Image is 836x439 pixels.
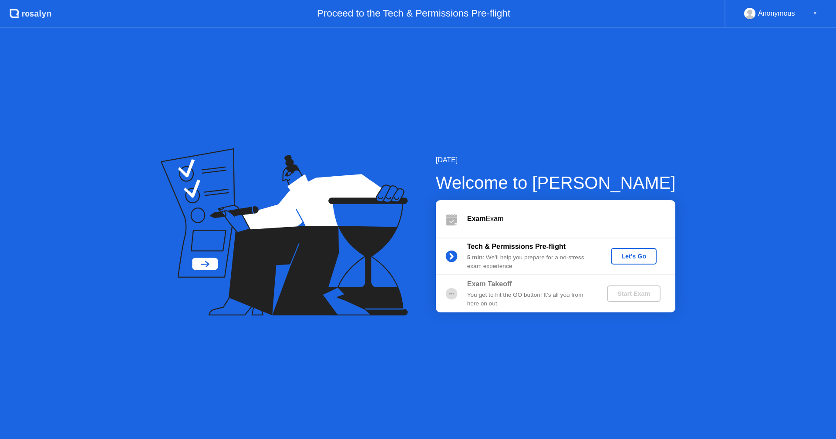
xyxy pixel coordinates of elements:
b: Exam Takeoff [467,280,512,288]
b: Tech & Permissions Pre-flight [467,243,566,250]
div: ▼ [813,8,817,19]
div: You get to hit the GO button! It’s all you from here on out [467,291,593,308]
b: Exam [467,215,486,222]
b: 5 min [467,254,483,261]
button: Start Exam [607,285,661,302]
button: Let's Go [611,248,657,265]
div: Anonymous [758,8,795,19]
div: Exam [467,214,675,224]
div: Start Exam [610,290,657,297]
div: : We’ll help you prepare for a no-stress exam experience [467,253,593,271]
div: Welcome to [PERSON_NAME] [436,170,676,196]
div: Let's Go [614,253,653,260]
div: [DATE] [436,155,676,165]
